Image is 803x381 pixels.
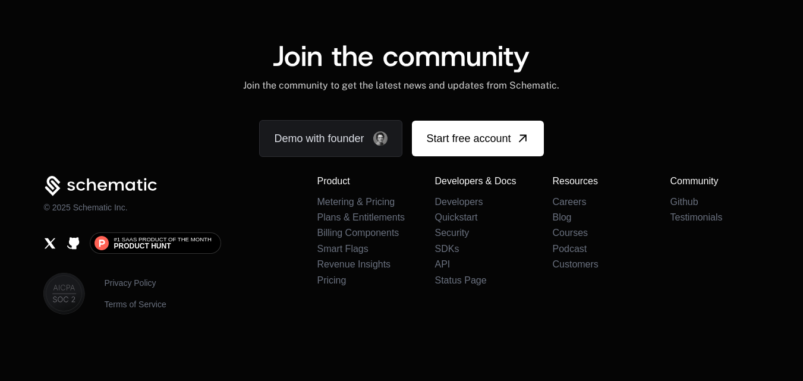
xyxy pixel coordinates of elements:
[104,298,166,310] a: Terms of Service
[259,120,402,157] a: Demo with founder, ,[object Object]
[317,228,399,238] a: Billing Components
[434,275,486,285] a: Status Page
[552,259,598,269] a: Customers
[67,237,80,250] a: Github
[434,212,477,222] a: Quickstart
[43,237,57,250] a: X
[434,228,469,238] a: Security
[43,273,85,314] img: SOC II & Aicapa
[434,197,483,207] a: Developers
[90,232,221,254] a: #1 SaaS Product of the MonthProduct Hunt
[317,197,395,207] a: Metering & Pricing
[317,259,391,269] a: Revenue Insights
[43,201,127,213] p: © 2025 Schematic Inc.
[552,176,641,187] h3: Resources
[317,275,346,285] a: Pricing
[552,244,587,254] a: Podcast
[434,259,450,269] a: API
[434,244,459,254] a: SDKs
[317,176,406,187] h3: Product
[412,121,543,156] a: [object Object]
[670,212,722,222] a: Testimonials
[552,212,571,222] a: Blog
[670,176,759,187] h3: Community
[317,244,368,254] a: Smart Flags
[243,80,559,92] div: Join the community to get the latest news and updates from Schematic.
[114,243,171,250] span: Product Hunt
[670,197,698,207] a: Github
[373,131,388,146] img: Founder
[317,212,405,222] a: Plans & Entitlements
[552,228,588,238] a: Courses
[104,277,166,289] a: Privacy Policy
[426,130,511,147] span: Start free account
[552,197,586,207] a: Careers
[273,37,530,75] span: Join the community
[434,176,524,187] h3: Developers & Docs
[114,237,211,243] span: #1 SaaS Product of the Month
